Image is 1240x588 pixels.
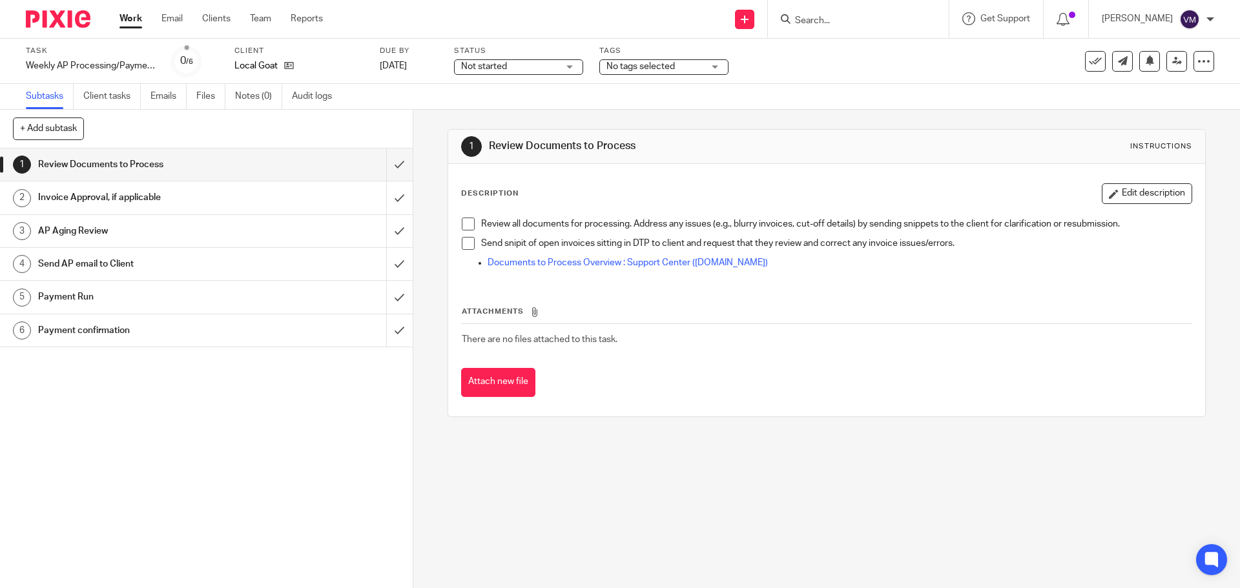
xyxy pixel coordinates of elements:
[38,188,262,207] h1: Invoice Approval, if applicable
[488,258,768,267] a: Documents to Process Overview : Support Center ([DOMAIN_NAME])
[26,46,155,56] label: Task
[196,84,225,109] a: Files
[26,84,74,109] a: Subtasks
[481,237,1191,250] p: Send snipit of open invoices sitting in DTP to client and request that they review and correct an...
[980,14,1030,23] span: Get Support
[1130,141,1192,152] div: Instructions
[119,12,142,25] a: Work
[13,222,31,240] div: 3
[599,46,728,56] label: Tags
[13,156,31,174] div: 1
[461,368,535,397] button: Attach new file
[13,255,31,273] div: 4
[454,46,583,56] label: Status
[291,12,323,25] a: Reports
[380,61,407,70] span: [DATE]
[250,12,271,25] a: Team
[186,58,193,65] small: /6
[13,321,31,340] div: 6
[462,308,524,315] span: Attachments
[461,136,482,157] div: 1
[202,12,231,25] a: Clients
[292,84,342,109] a: Audit logs
[83,84,141,109] a: Client tasks
[13,189,31,207] div: 2
[38,155,262,174] h1: Review Documents to Process
[462,335,617,344] span: There are no files attached to this task.
[235,84,282,109] a: Notes (0)
[234,59,278,72] p: Local Goat
[461,188,519,199] p: Description
[38,221,262,241] h1: AP Aging Review
[38,254,262,274] h1: Send AP email to Client
[26,10,90,28] img: Pixie
[461,62,507,71] span: Not started
[13,117,84,139] button: + Add subtask
[481,218,1191,230] p: Review all documents for processing. Address any issues (e.g., blurry invoices, cut-off details) ...
[234,46,364,56] label: Client
[13,289,31,307] div: 5
[794,15,910,27] input: Search
[489,139,854,153] h1: Review Documents to Process
[606,62,675,71] span: No tags selected
[380,46,438,56] label: Due by
[150,84,187,109] a: Emails
[38,287,262,307] h1: Payment Run
[38,321,262,340] h1: Payment confirmation
[161,12,183,25] a: Email
[180,54,193,68] div: 0
[1179,9,1200,30] img: svg%3E
[1102,183,1192,204] button: Edit description
[1102,12,1173,25] p: [PERSON_NAME]
[26,59,155,72] div: Weekly AP Processing/Payment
